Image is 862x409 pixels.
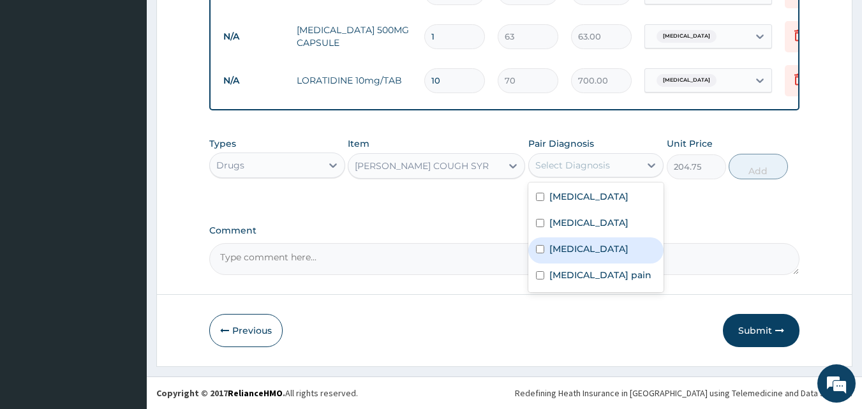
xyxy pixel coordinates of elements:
label: [MEDICAL_DATA] pain [549,269,651,281]
button: Add [729,154,788,179]
footer: All rights reserved. [147,376,862,409]
div: [PERSON_NAME] COUGH SYR [355,160,489,172]
span: [MEDICAL_DATA] [657,30,717,43]
label: [MEDICAL_DATA] [549,190,628,203]
button: Submit [723,314,799,347]
label: Pair Diagnosis [528,137,594,150]
div: Select Diagnosis [535,159,610,172]
div: Minimize live chat window [209,6,240,37]
label: Item [348,137,369,150]
strong: Copyright © 2017 . [156,387,285,399]
div: Chat with us now [66,71,214,88]
td: N/A [217,69,290,93]
label: Types [209,138,236,149]
div: Redefining Heath Insurance in [GEOGRAPHIC_DATA] using Telemedicine and Data Science! [515,387,852,399]
a: RelianceHMO [228,387,283,399]
span: [MEDICAL_DATA] [657,74,717,87]
textarea: Type your message and hit 'Enter' [6,273,243,318]
label: Unit Price [667,137,713,150]
img: d_794563401_company_1708531726252_794563401 [24,64,52,96]
label: Comment [209,225,800,236]
span: We're online! [74,123,176,252]
div: Drugs [216,159,244,172]
td: LORATIDINE 10mg/TAB [290,68,418,93]
td: [MEDICAL_DATA] 500MG CAPSULE [290,17,418,56]
label: [MEDICAL_DATA] [549,216,628,229]
button: Previous [209,314,283,347]
label: [MEDICAL_DATA] [549,242,628,255]
td: N/A [217,25,290,48]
